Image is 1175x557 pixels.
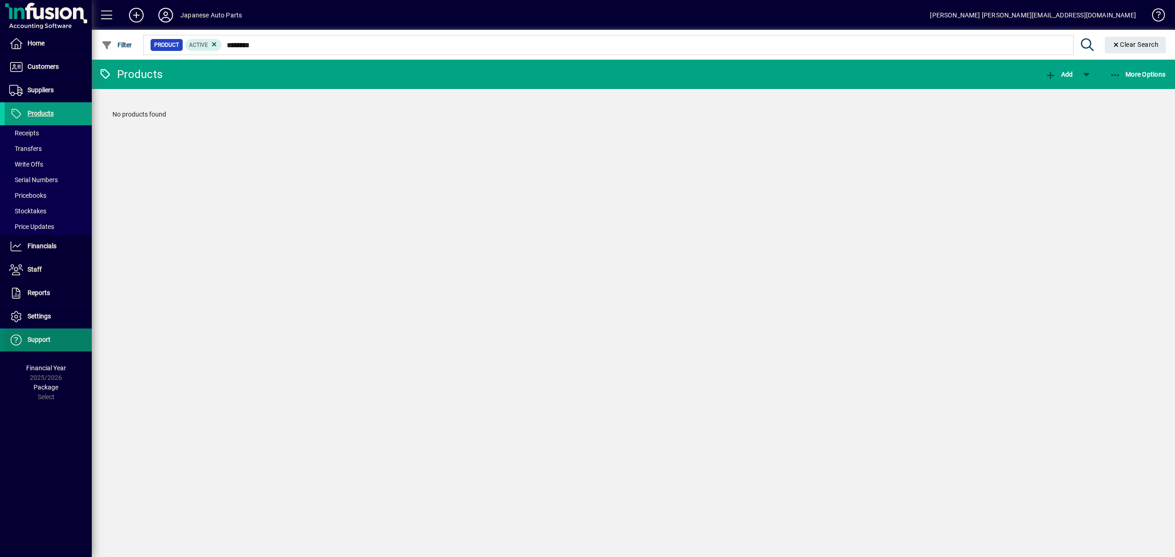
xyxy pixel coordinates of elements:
[28,336,50,343] span: Support
[122,7,151,23] button: Add
[5,141,92,156] a: Transfers
[9,161,43,168] span: Write Offs
[1112,41,1159,48] span: Clear Search
[5,219,92,234] a: Price Updates
[5,203,92,219] a: Stocktakes
[1110,71,1166,78] span: More Options
[28,312,51,320] span: Settings
[34,384,58,391] span: Package
[930,8,1136,22] div: [PERSON_NAME] [PERSON_NAME][EMAIL_ADDRESS][DOMAIN_NAME]
[185,39,222,51] mat-chip: Activation Status: Active
[9,129,39,137] span: Receipts
[99,37,134,53] button: Filter
[28,266,42,273] span: Staff
[154,40,179,50] span: Product
[151,7,180,23] button: Profile
[103,100,1164,128] div: No products found
[28,289,50,296] span: Reports
[1145,2,1164,32] a: Knowledge Base
[5,188,92,203] a: Pricebooks
[9,176,58,184] span: Serial Numbers
[101,41,132,49] span: Filter
[5,329,92,351] a: Support
[1045,71,1073,78] span: Add
[1108,66,1168,83] button: More Options
[9,207,46,215] span: Stocktakes
[5,32,92,55] a: Home
[5,305,92,328] a: Settings
[28,39,45,47] span: Home
[99,67,162,82] div: Products
[5,235,92,258] a: Financials
[5,258,92,281] a: Staff
[5,282,92,305] a: Reports
[5,156,92,172] a: Write Offs
[26,364,66,372] span: Financial Year
[5,79,92,102] a: Suppliers
[9,192,46,199] span: Pricebooks
[5,56,92,78] a: Customers
[28,86,54,94] span: Suppliers
[9,223,54,230] span: Price Updates
[1105,37,1166,53] button: Clear
[5,172,92,188] a: Serial Numbers
[1043,66,1075,83] button: Add
[180,8,242,22] div: Japanese Auto Parts
[28,110,54,117] span: Products
[9,145,42,152] span: Transfers
[5,125,92,141] a: Receipts
[28,242,56,250] span: Financials
[189,42,208,48] span: Active
[28,63,59,70] span: Customers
